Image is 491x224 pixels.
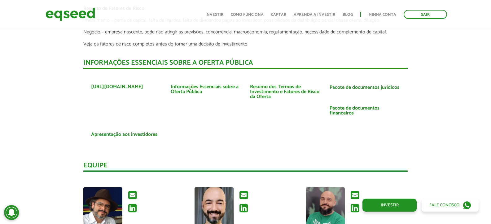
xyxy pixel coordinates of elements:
[271,13,286,17] a: Captar
[91,132,157,137] a: Apresentação aos investidores
[83,29,408,35] p: Negócio – empresa nascente, pode não atingir as previsões, concorrência, macroeconomia, regulamen...
[330,85,399,90] a: Pacote de documentos jurídicos
[171,84,241,94] a: Informações Essenciais sobre a Oferta Pública
[294,13,335,17] a: Aprenda a investir
[83,162,408,172] div: Equipe
[83,41,408,47] p: Veja os fatores de risco completos antes do tomar uma decisão de investimento
[231,13,264,17] a: Como funciona
[362,199,417,212] a: Investir
[330,106,400,116] a: Pacote de documentos financeiros
[343,13,353,17] a: Blog
[91,84,143,89] a: [URL][DOMAIN_NAME]
[422,199,479,212] a: Fale conosco
[83,59,408,69] div: INFORMAÇÕES ESSENCIAIS SOBRE A OFERTA PÚBLICA
[404,10,447,19] a: Sair
[369,13,396,17] a: Minha conta
[46,6,95,23] img: EqSeed
[250,84,320,99] a: Resumo dos Termos de Investimento e Fatores de Risco da Oferta
[205,13,223,17] a: Investir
